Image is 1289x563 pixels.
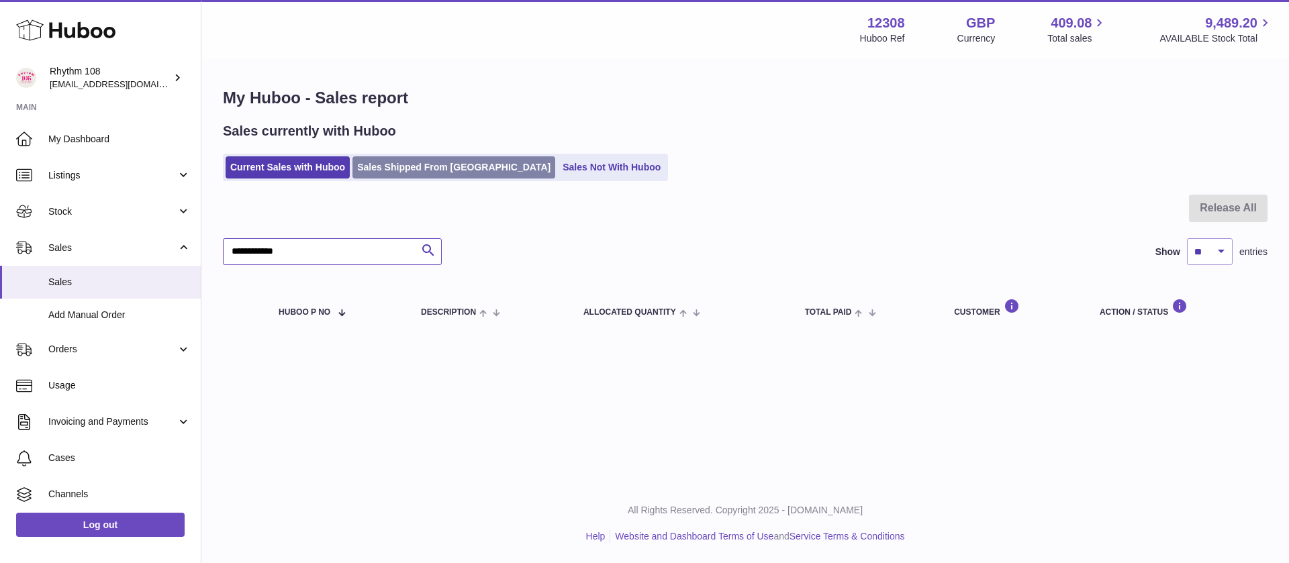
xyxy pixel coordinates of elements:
[966,14,995,32] strong: GBP
[48,169,177,182] span: Listings
[558,156,665,178] a: Sales Not With Huboo
[1159,14,1273,45] a: 9,489.20 AVAILABLE Stock Total
[48,343,177,356] span: Orders
[352,156,555,178] a: Sales Shipped From [GEOGRAPHIC_DATA]
[48,452,191,464] span: Cases
[48,276,191,289] span: Sales
[48,379,191,392] span: Usage
[1205,14,1257,32] span: 9,489.20
[212,504,1278,517] p: All Rights Reserved. Copyright 2025 - [DOMAIN_NAME]
[583,308,676,317] span: ALLOCATED Quantity
[1100,299,1254,317] div: Action / Status
[16,68,36,88] img: orders@rhythm108.com
[615,531,773,542] a: Website and Dashboard Terms of Use
[50,79,197,89] span: [EMAIL_ADDRESS][DOMAIN_NAME]
[586,531,606,542] a: Help
[48,242,177,254] span: Sales
[223,87,1268,109] h1: My Huboo - Sales report
[50,65,171,91] div: Rhythm 108
[867,14,905,32] strong: 12308
[957,32,996,45] div: Currency
[223,122,396,140] h2: Sales currently with Huboo
[48,133,191,146] span: My Dashboard
[48,309,191,321] span: Add Manual Order
[1155,246,1180,258] label: Show
[805,308,852,317] span: Total paid
[16,513,185,537] a: Log out
[48,488,191,501] span: Channels
[1047,32,1107,45] span: Total sales
[279,308,330,317] span: Huboo P no
[954,299,1073,317] div: Customer
[226,156,350,178] a: Current Sales with Huboo
[1159,32,1273,45] span: AVAILABLE Stock Total
[610,530,904,543] li: and
[1239,246,1268,258] span: entries
[860,32,905,45] div: Huboo Ref
[421,308,476,317] span: Description
[1051,14,1092,32] span: 409.08
[48,205,177,218] span: Stock
[1047,14,1107,45] a: 409.08 Total sales
[48,415,177,428] span: Invoicing and Payments
[790,531,905,542] a: Service Terms & Conditions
